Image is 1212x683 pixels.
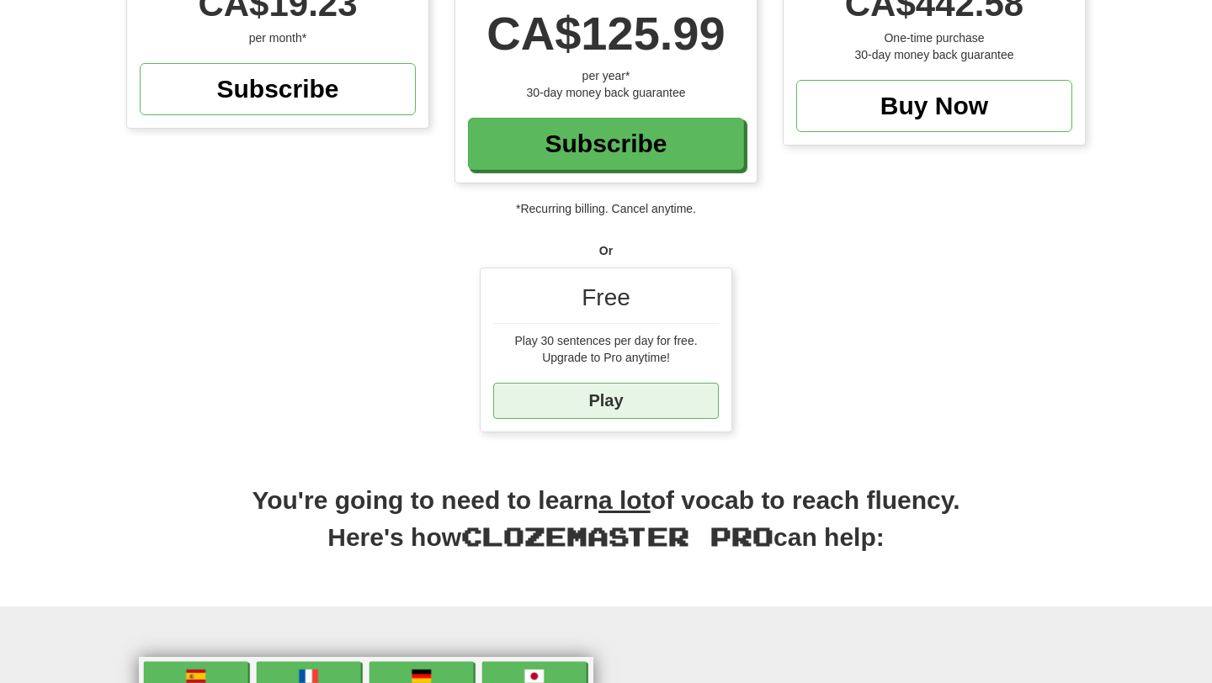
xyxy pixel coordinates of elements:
[461,521,773,551] span: Clozemaster Pro
[796,80,1072,132] a: Buy Now
[126,483,1086,574] h2: You're going to need to learn of vocab to reach fluency. Here's how can help:
[796,29,1072,46] div: One-time purchase
[493,281,719,324] div: Free
[599,244,613,257] strong: Or
[493,332,719,349] div: Play 30 sentences per day for free.
[468,118,744,170] a: Subscribe
[486,7,725,60] span: CA$125.99
[140,63,416,115] a: Subscribe
[468,84,744,101] div: 30-day money back guarantee
[493,349,719,366] div: Upgrade to Pro anytime!
[140,29,416,46] div: per month*
[796,46,1072,63] div: 30-day money back guarantee
[598,486,651,514] u: a lot
[493,383,719,419] a: Play
[468,67,744,84] div: per year*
